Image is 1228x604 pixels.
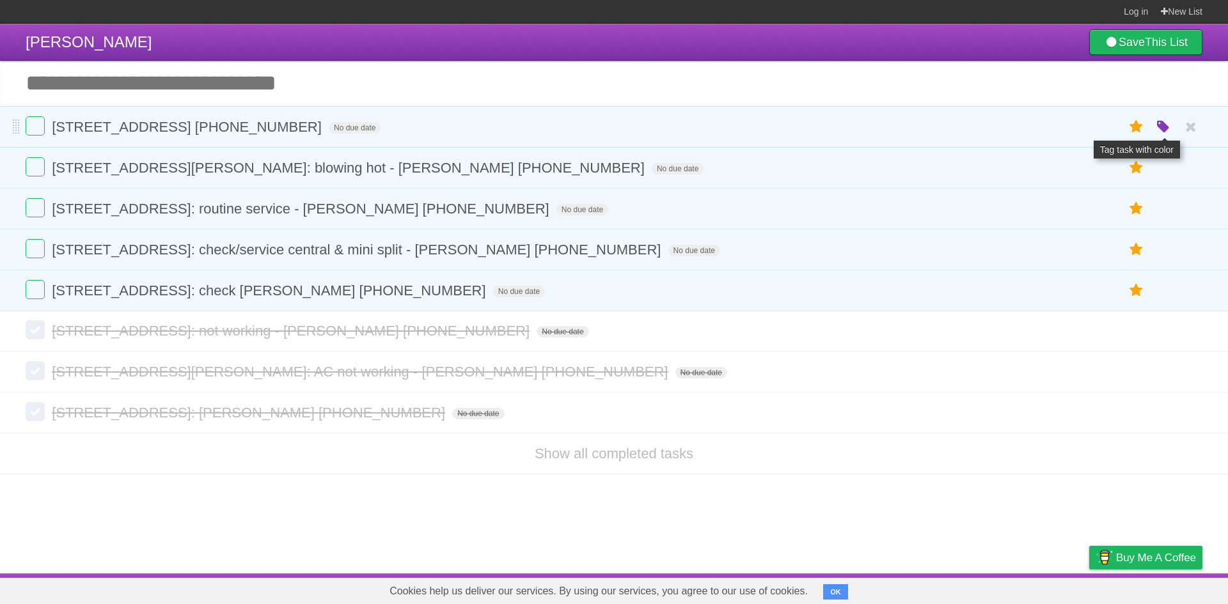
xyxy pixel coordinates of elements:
label: Star task [1124,157,1149,178]
label: Done [26,239,45,258]
span: [STREET_ADDRESS]: [PERSON_NAME] [PHONE_NUMBER] [52,405,448,421]
span: No due date [556,204,608,215]
span: [STREET_ADDRESS] [PHONE_NUMBER] [52,119,325,135]
span: No due date [452,408,504,419]
span: [STREET_ADDRESS]: check [PERSON_NAME] [PHONE_NUMBER] [52,283,489,298]
label: Done [26,198,45,217]
img: Buy me a coffee [1096,546,1113,568]
span: [STREET_ADDRESS]: check/service central & mini split - [PERSON_NAME] [PHONE_NUMBER] [52,242,664,258]
span: No due date [493,286,545,297]
span: No due date [668,245,720,256]
label: Star task [1124,198,1149,219]
span: No due date [675,367,727,378]
label: Star task [1124,239,1149,260]
label: Done [26,402,45,421]
button: OK [823,584,848,600]
span: No due date [329,122,381,134]
label: Done [26,280,45,299]
span: No due date [537,326,588,337]
b: This List [1145,36,1188,49]
a: Suggest a feature [1122,577,1202,601]
a: Terms [1029,577,1057,601]
span: [PERSON_NAME] [26,33,152,50]
span: [STREET_ADDRESS][PERSON_NAME]: AC not working - [PERSON_NAME] [PHONE_NUMBER] [52,364,671,380]
a: Show all completed tasks [535,445,693,461]
label: Star task [1124,116,1149,137]
label: Done [26,157,45,176]
label: Star task [1124,280,1149,301]
label: Done [26,361,45,380]
span: No due date [652,163,704,174]
span: Buy me a coffee [1116,546,1196,569]
a: Developers [961,577,1013,601]
a: Privacy [1073,577,1106,601]
a: SaveThis List [1089,29,1202,55]
span: [STREET_ADDRESS][PERSON_NAME]: blowing hot - [PERSON_NAME] [PHONE_NUMBER] [52,160,648,176]
span: Cookies help us deliver our services. By using our services, you agree to our use of cookies. [377,578,821,604]
a: Buy me a coffee [1089,546,1202,569]
span: [STREET_ADDRESS]: not working - [PERSON_NAME] [PHONE_NUMBER] [52,323,533,339]
span: [STREET_ADDRESS]: routine service - [PERSON_NAME] [PHONE_NUMBER] [52,201,553,217]
a: About [919,577,946,601]
label: Done [26,320,45,339]
label: Done [26,116,45,136]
